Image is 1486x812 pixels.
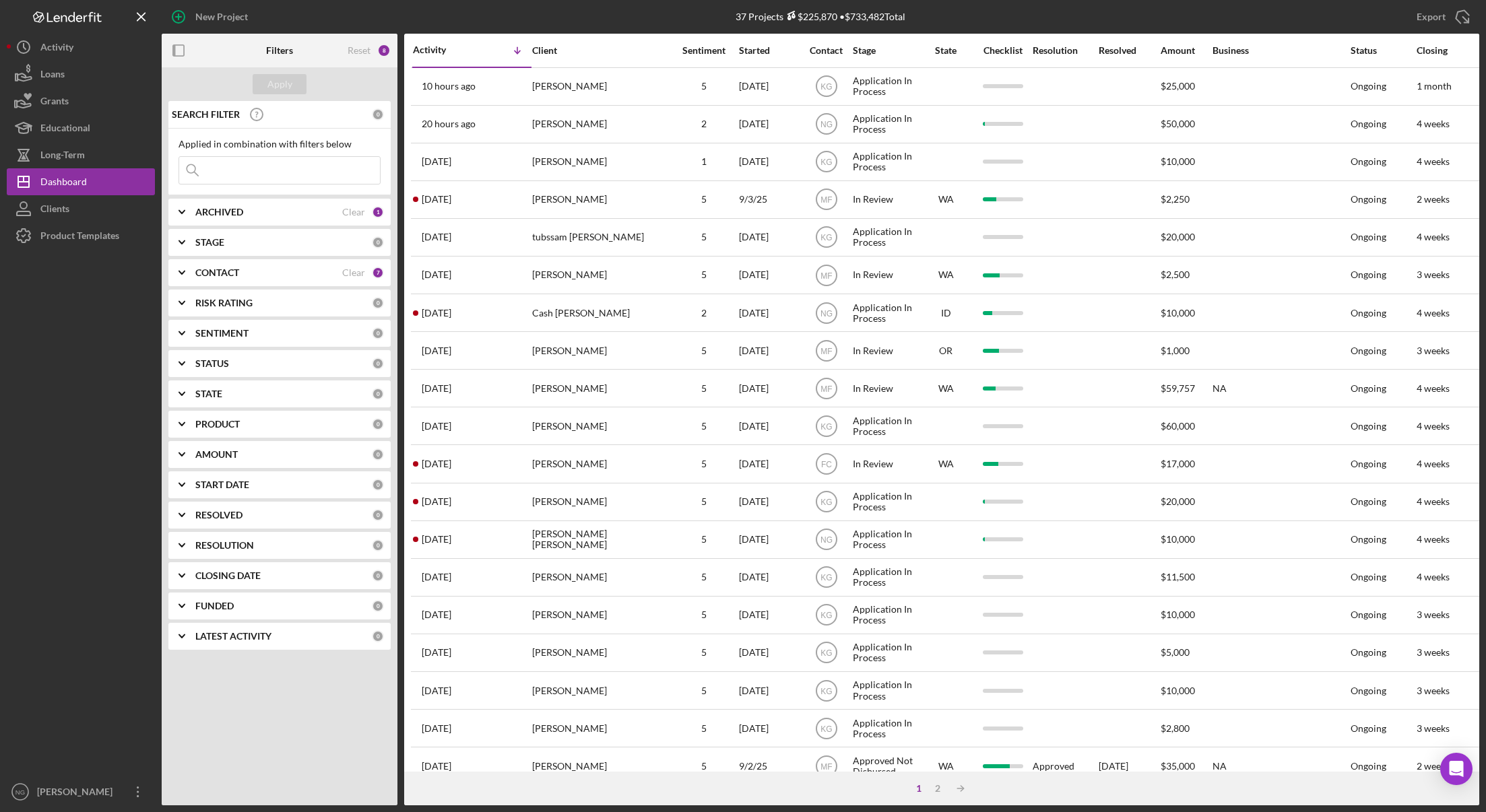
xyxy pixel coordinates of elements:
div: 0 [372,630,384,642]
div: 7 [372,267,384,279]
span: $25,000 [1161,80,1195,92]
div: 0 [372,418,384,430]
div: Educational [40,114,90,145]
div: Status [1351,45,1415,56]
time: 4 weeks [1417,307,1450,318]
span: $1,000 [1161,345,1190,356]
div: Clients [40,195,69,226]
div: Application In Process [853,408,917,444]
time: 2025-09-15 03:53 [422,421,451,432]
div: 0 [372,327,384,339]
text: KG [820,724,832,733]
div: Amount [1161,45,1211,56]
text: MF [820,762,832,771]
div: 0 [372,448,384,461]
div: Application In Process [853,144,917,180]
div: 0 [372,509,384,521]
div: 9/3/25 [739,182,800,217]
div: 0 [372,297,384,309]
div: WA [919,761,973,772]
div: 5 [670,421,738,432]
div: [PERSON_NAME] [532,69,667,104]
div: Clear [342,207,365,217]
time: 2025-09-15 23:47 [422,345,451,356]
div: Ongoing [1351,647,1386,658]
div: 0 [372,539,384,551]
div: Application In Process [853,106,917,142]
time: 2025-09-11 04:11 [422,761,451,772]
time: 4 weeks [1417,533,1450,545]
div: Export [1417,3,1446,30]
div: [DATE] [739,522,800,557]
text: MF [820,195,832,205]
div: $225,870 [783,11,837,22]
div: Ongoing [1351,232,1386,242]
button: Apply [253,74,306,94]
time: 2025-09-17 10:09 [422,156,451,167]
div: 5 [670,383,738,394]
div: Ongoing [1351,383,1386,394]
div: Started [739,45,800,56]
time: 2025-09-17 19:05 [422,119,476,129]
time: 4 weeks [1417,458,1450,469]
span: $10,000 [1161,533,1195,545]
span: $59,757 [1161,382,1195,394]
div: Approved Not Disbursed [853,748,917,784]
div: [PERSON_NAME] [532,257,667,293]
div: 5 [670,194,738,205]
time: 2025-09-16 23:00 [422,232,451,242]
time: 3 weeks [1417,685,1450,696]
button: NG[PERSON_NAME] [7,778,155,805]
div: 5 [670,534,738,545]
div: New Project [195,3,248,30]
div: [DATE] [739,370,800,406]
div: Application In Process [853,597,917,633]
div: Sentiment [670,45,738,56]
div: Ongoing [1351,421,1386,432]
div: [DATE] [739,597,800,633]
div: Clear [342,267,365,278]
div: 5 [670,459,738,469]
text: NG [820,535,833,545]
div: 5 [670,81,738,92]
div: [PERSON_NAME] [532,106,667,142]
div: WA [919,383,973,394]
span: $17,000 [1161,458,1195,469]
span: $10,000 [1161,685,1195,696]
time: 3 weeks [1417,345,1450,356]
span: $10,000 [1161,156,1195,167]
b: SEARCH FILTER [172,109,240,120]
b: Filters [266,45,293,56]
button: Activity [7,34,155,61]
time: 4 weeks [1417,571,1450,582]
b: STAGE [195,237,224,248]
text: KG [820,648,832,658]
b: STATE [195,388,222,399]
div: 9/2/25 [739,748,800,784]
div: Apply [267,74,292,94]
div: [PERSON_NAME] [532,446,667,481]
b: FUNDED [195,601,234,611]
div: [DATE] [739,295,800,331]
div: Ongoing [1351,269,1386,280]
button: Dashboard [7,168,155,195]
div: 5 [670,761,738,772]
a: Educational [7,114,155,141]
div: Ongoing [1351,761,1386,772]
b: LATEST ACTIVITY [195,631,271,642]
div: Ongoing [1351,156,1386,167]
text: KG [820,686,832,696]
div: 5 [670,496,738,507]
div: 5 [670,647,738,658]
div: Resolution [1033,45,1097,56]
b: AMOUNT [195,449,238,460]
div: [PERSON_NAME] [PERSON_NAME] [532,522,667,557]
div: Approved [1033,761,1074,772]
div: [DATE] [739,69,800,104]
text: NG [15,788,25,796]
div: Cash [PERSON_NAME] [532,295,667,331]
time: 2025-09-18 04:57 [422,81,476,92]
time: 2025-09-11 22:12 [422,723,451,734]
div: Application In Process [853,560,917,595]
